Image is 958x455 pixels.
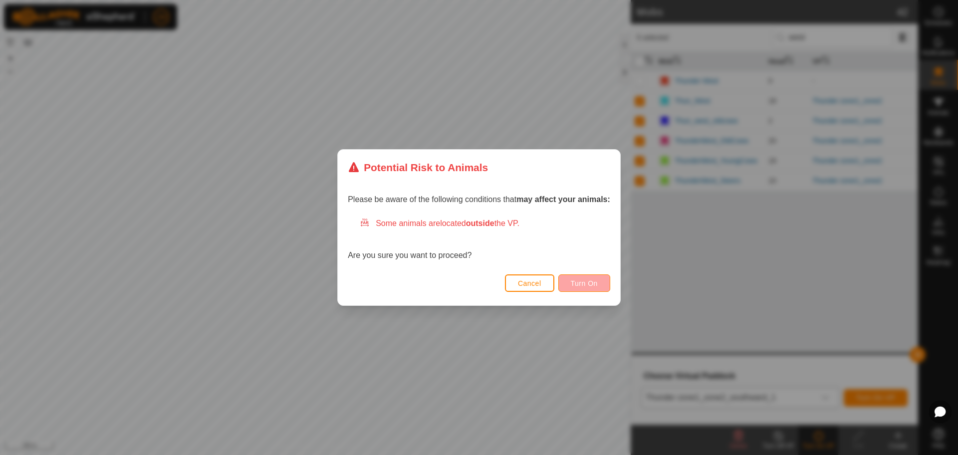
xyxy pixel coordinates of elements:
strong: may affect your animals: [516,195,610,204]
span: Cancel [518,279,541,287]
span: Turn On [571,279,598,287]
button: Cancel [505,274,554,292]
button: Turn On [558,274,610,292]
div: Potential Risk to Animals [348,160,488,175]
div: Some animals are [360,218,610,229]
div: Are you sure you want to proceed? [348,218,610,261]
span: Please be aware of the following conditions that [348,195,610,204]
strong: outside [466,219,494,227]
span: located the VP. [440,219,519,227]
